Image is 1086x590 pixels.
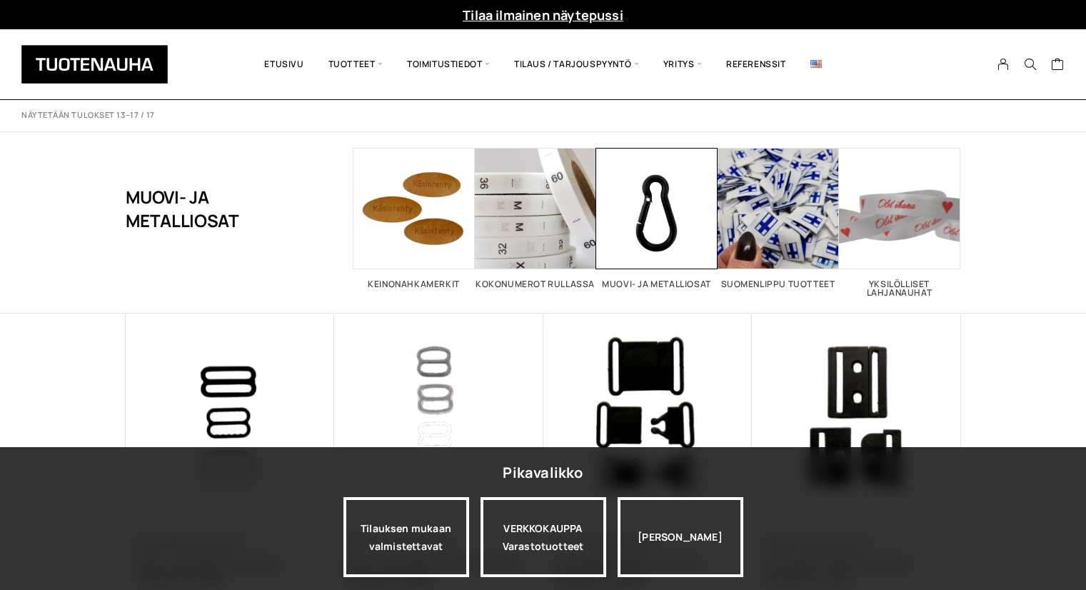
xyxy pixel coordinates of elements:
a: Visit product category Keinonahkamerkit [353,148,475,289]
span: Tuotteet [316,40,395,89]
a: Visit product category Yksilölliset lahjanauhat [839,148,960,297]
img: English [810,60,822,68]
h2: Keinonahkamerkit [353,280,475,289]
a: VERKKOKAUPPAVarastotuotteet [481,497,606,577]
img: Tuotenauha Oy [21,45,168,84]
h2: Yksilölliset lahjanauhat [839,280,960,297]
a: Tilaa ilmainen näytepussi [463,6,623,24]
a: Cart [1051,57,1065,74]
h1: Muovi- ja metalliosat [126,148,282,269]
a: Referenssit [714,40,798,89]
h2: Kokonumerot rullassa [475,280,596,289]
a: Visit product category Suomenlippu tuotteet [718,148,839,289]
h2: Suomenlippu tuotteet [718,280,839,289]
div: VERKKOKAUPPA Varastotuotteet [481,497,606,577]
a: Visit product category Muovi- ja metalliosat [596,148,718,289]
p: Näytetään tulokset 13–17 / 17 [21,110,155,121]
span: Tilaus / Tarjouspyyntö [502,40,651,89]
div: [PERSON_NAME] [618,497,743,577]
a: Tilauksen mukaan valmistettavat [343,497,469,577]
button: Search [1017,58,1044,71]
span: Toimitustiedot [395,40,502,89]
span: Yritys [651,40,714,89]
a: Etusivu [252,40,316,89]
h2: Muovi- ja metalliosat [596,280,718,289]
a: Visit product category Kokonumerot rullassa [475,148,596,289]
a: My Account [990,58,1017,71]
div: Pikavalikko [503,460,583,486]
